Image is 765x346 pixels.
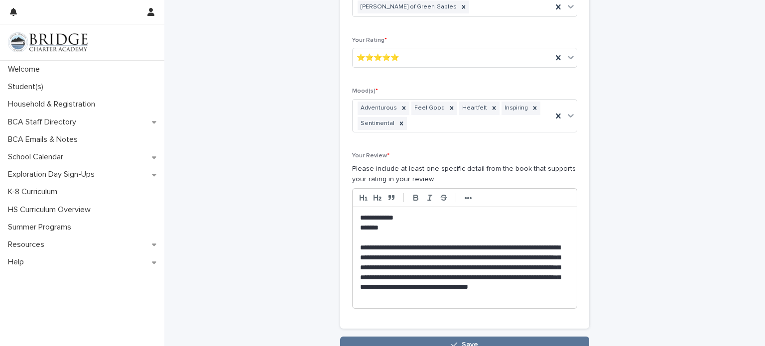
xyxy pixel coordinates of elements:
[4,170,103,179] p: Exploration Day Sign-Ups
[4,117,84,127] p: BCA Staff Directory
[411,102,446,115] div: Feel Good
[358,117,396,130] div: Sentimental
[4,205,99,215] p: HS Curriculum Overview
[352,164,577,185] p: Please include at least one specific detail from the book that supports your rating in your review.
[8,32,88,52] img: V1C1m3IdTEidaUdm9Hs0
[4,223,79,232] p: Summer Programs
[4,82,51,92] p: Student(s)
[4,65,48,74] p: Welcome
[352,153,389,159] span: Your Review
[461,192,475,204] button: •••
[4,152,71,162] p: School Calendar
[4,135,86,144] p: BCA Emails & Notes
[459,102,489,115] div: Heartfelt
[4,100,103,109] p: Household & Registration
[352,88,378,94] span: Mood(s)
[4,257,32,267] p: Help
[352,37,387,43] span: Your Rating
[358,102,398,115] div: Adventurous
[465,194,472,202] strong: •••
[502,102,529,115] div: Inspiring
[4,187,65,197] p: K-8 Curriculum
[358,0,458,14] div: [PERSON_NAME] of Green Gables
[4,240,52,249] p: Resources
[357,53,399,63] span: ⭐⭐⭐⭐⭐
